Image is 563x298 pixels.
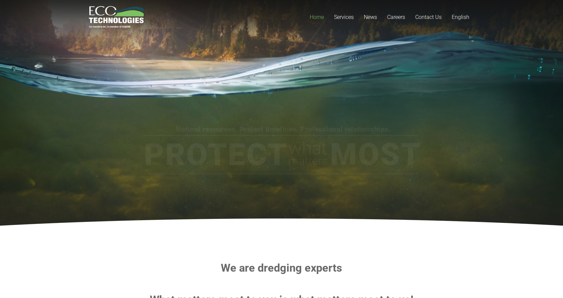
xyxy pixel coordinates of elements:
[176,126,390,133] rs-layer: Natural resources. Project timelines. Professional relationships.
[288,139,327,157] rs-layer: what
[310,14,324,20] span: Home
[364,14,377,20] span: News
[330,139,422,170] rs-layer: Most
[334,14,354,20] span: Services
[221,261,342,274] strong: We are dredging experts
[452,14,469,20] span: English
[415,14,442,20] span: Contact Us
[288,152,328,170] rs-layer: matters
[387,14,405,20] span: Careers
[89,6,144,28] a: logo_EcoTech_ASDR_RGB
[144,139,288,170] rs-layer: Protect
